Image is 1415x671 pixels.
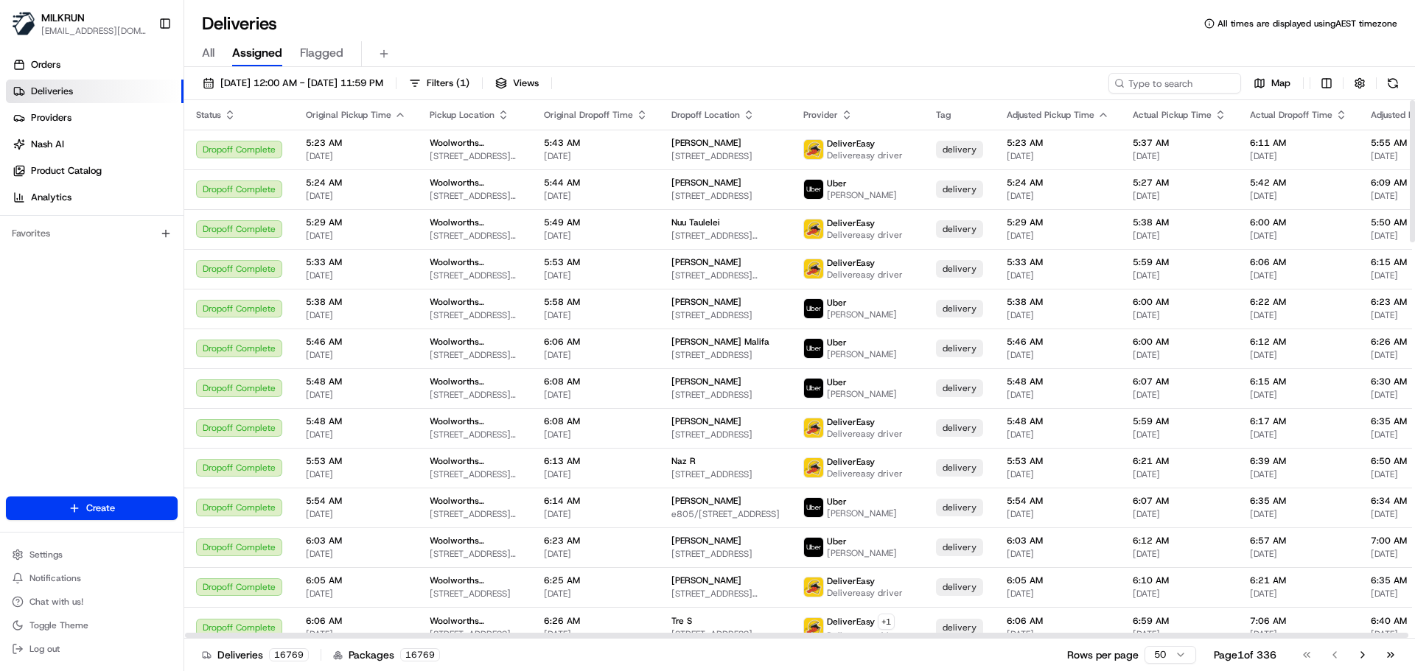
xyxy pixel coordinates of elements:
[6,544,178,565] button: Settings
[306,217,406,228] span: 5:29 AM
[943,342,976,354] span: delivery
[544,217,648,228] span: 5:49 AM
[1133,628,1226,640] span: [DATE]
[430,376,520,387] span: Woolworths Supermarket [GEOGRAPHIC_DATA] - [GEOGRAPHIC_DATA]
[1250,190,1347,202] span: [DATE]
[1250,296,1347,308] span: 6:22 AM
[1007,137,1109,149] span: 5:23 AM
[544,628,648,640] span: [DATE]
[1007,575,1109,586] span: 6:05 AM
[544,508,648,520] span: [DATE]
[1133,230,1226,242] span: [DATE]
[544,455,648,467] span: 6:13 AM
[430,415,520,427] span: Woolworths Supermarket [GEOGRAPHIC_DATA] - [GEOGRAPHIC_DATA]
[306,177,406,189] span: 5:24 AM
[269,648,309,661] div: 16769
[1007,548,1109,560] span: [DATE]
[513,77,539,90] span: Views
[430,349,520,361] span: [STREET_ADDRESS][PERSON_NAME]
[12,12,35,35] img: MILKRUN
[943,422,976,434] span: delivery
[827,217,875,229] span: DeliverEasy
[1250,376,1347,387] span: 6:15 AM
[430,217,520,228] span: Woolworths Supermarket [GEOGRAPHIC_DATA] - [GEOGRAPHIC_DATA]
[943,622,976,633] span: delivery
[1007,177,1109,189] span: 5:24 AM
[1007,615,1109,627] span: 6:06 AM
[671,309,780,321] span: [STREET_ADDRESS]
[827,416,875,428] span: DeliverEasy
[804,498,823,517] img: uber-new-logo.jpeg
[1250,217,1347,228] span: 6:00 AM
[1217,18,1397,29] span: All times are displayed using AEST timezone
[943,303,976,315] span: delivery
[544,429,648,440] span: [DATE]
[430,495,520,507] span: Woolworths Supermarket [GEOGRAPHIC_DATA] - [GEOGRAPHIC_DATA]
[6,133,184,156] a: Nash AI
[1250,336,1347,348] span: 6:12 AM
[1250,109,1332,121] span: Actual Dropoff Time
[671,190,780,202] span: [STREET_ADDRESS]
[1250,415,1347,427] span: 6:17 AM
[544,415,648,427] span: 6:08 AM
[232,44,282,62] span: Assigned
[306,296,406,308] span: 5:38 AM
[1007,296,1109,308] span: 5:38 AM
[41,10,85,25] span: MILKRUN
[827,229,903,241] span: Delivereasy driver
[878,614,895,630] button: +1
[6,159,184,183] a: Product Catalog
[306,455,406,467] span: 5:53 AM
[430,109,495,121] span: Pickup Location
[671,217,720,228] span: Nuu Taulelei
[544,309,648,321] span: [DATE]
[1007,190,1109,202] span: [DATE]
[671,575,741,586] span: [PERSON_NAME]
[671,336,769,348] span: [PERSON_NAME] Malifa
[1133,455,1226,467] span: 6:21 AM
[1007,389,1109,401] span: [DATE]
[544,548,648,560] span: [DATE]
[943,581,976,593] span: delivery
[1007,336,1109,348] span: 5:46 AM
[671,270,780,281] span: [STREET_ADDRESS][PERSON_NAME]
[827,428,903,440] span: Delivereasy driver
[6,639,178,659] button: Log out
[1133,296,1226,308] span: 6:00 AM
[544,230,648,242] span: [DATE]
[456,77,469,90] span: ( 1 )
[804,618,823,637] img: delivereasy_logo.png
[306,508,406,520] span: [DATE]
[31,111,71,124] span: Providers
[1133,217,1226,228] span: 5:38 AM
[430,230,520,242] span: [STREET_ADDRESS][PERSON_NAME]
[1250,468,1347,480] span: [DATE]
[31,191,71,204] span: Analytics
[804,538,823,557] img: uber-new-logo.jpeg
[671,109,740,121] span: Dropoff Location
[671,615,692,627] span: Tre S
[671,256,741,268] span: [PERSON_NAME]
[306,376,406,387] span: 5:48 AM
[1007,150,1109,162] span: [DATE]
[671,455,696,467] span: Naz R
[306,575,406,586] span: 6:05 AM
[803,109,838,121] span: Provider
[400,648,440,661] div: 16769
[306,336,406,348] span: 5:46 AM
[1133,309,1226,321] span: [DATE]
[1007,217,1109,228] span: 5:29 AM
[489,73,545,94] button: Views
[671,137,741,149] span: [PERSON_NAME]
[1133,415,1226,427] span: 5:59 AM
[827,309,897,320] span: [PERSON_NAME]
[1133,389,1226,401] span: [DATE]
[1133,137,1226,149] span: 5:37 AM
[544,137,648,149] span: 5:43 AM
[827,178,847,189] span: Uber
[827,456,875,468] span: DeliverEasy
[827,257,875,269] span: DeliverEasy
[1007,468,1109,480] span: [DATE]
[1247,73,1297,94] button: Map
[430,177,520,189] span: Woolworths Supermarket [GEOGRAPHIC_DATA] - [GEOGRAPHIC_DATA]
